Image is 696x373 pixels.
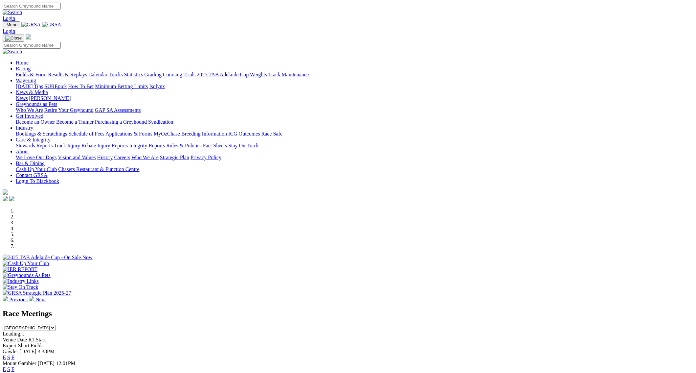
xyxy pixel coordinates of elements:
button: Toggle navigation [3,21,20,28]
a: Home [16,60,29,65]
a: Injury Reports [97,143,128,148]
a: Vision and Values [58,155,96,160]
a: Purchasing a Greyhound [95,119,147,125]
a: Syndication [148,119,173,125]
img: logo-grsa-white.png [3,189,8,195]
span: Expert [3,343,17,348]
img: IER REPORT [3,266,37,272]
a: Coursing [163,72,182,77]
span: Mount Gambier [3,361,36,366]
input: Search [3,3,61,10]
a: GAP SA Assessments [95,107,141,113]
div: Bar & Dining [16,166,693,172]
span: Loading... [3,331,24,336]
a: Isolynx [149,84,165,89]
a: S [7,355,10,360]
a: How To Bet [68,84,94,89]
img: logo-grsa-white.png [26,34,31,39]
a: News & Media [16,89,48,95]
a: Fact Sheets [203,143,227,148]
a: Bar & Dining [16,161,45,166]
a: News [16,95,28,101]
a: [PERSON_NAME] [29,95,71,101]
span: [DATE] [38,361,55,366]
img: twitter.svg [9,196,14,201]
img: Greyhounds As Pets [3,272,51,278]
img: GRSA [42,22,61,28]
span: Gawler [3,349,18,354]
span: Menu [7,22,17,27]
span: R1 Start [28,337,46,342]
a: ICG Outcomes [228,131,260,137]
a: Applications & Forms [105,131,152,137]
a: Track Maintenance [268,72,309,77]
a: Get Involved [16,113,43,119]
a: Stay On Track [228,143,258,148]
a: Login [3,28,15,34]
a: History [97,155,113,160]
a: Industry [16,125,33,131]
img: GRSA Strategic Plan 2025-27 [3,290,71,296]
a: E [3,355,6,360]
span: Fields [31,343,43,348]
a: [DATE] Tips [16,84,43,89]
div: Care & Integrity [16,143,693,149]
span: 3:38PM [38,349,55,354]
span: Date [17,337,27,342]
div: Get Involved [16,119,693,125]
a: Next [29,297,46,302]
a: Bookings & Scratchings [16,131,67,137]
a: Who We Are [131,155,159,160]
img: chevron-right-pager-white.svg [29,296,34,301]
div: Wagering [16,84,693,89]
img: Industry Links [3,278,39,284]
a: Login [3,15,15,21]
img: Search [3,10,22,15]
a: Become an Owner [16,119,55,125]
a: Chasers Restaurant & Function Centre [58,166,139,172]
div: Racing [16,72,693,78]
span: Short [18,343,30,348]
a: E [3,366,6,372]
a: Schedule of Fees [68,131,104,137]
span: [DATE] [19,349,36,354]
a: Wagering [16,78,36,83]
a: SUREpick [44,84,67,89]
a: S [7,366,10,372]
img: Cash Up Your Club [3,261,49,266]
a: Retire Your Greyhound [44,107,94,113]
a: Track Injury Rebate [54,143,96,148]
a: Calendar [88,72,107,77]
a: Rules & Policies [166,143,202,148]
input: Search [3,42,61,49]
img: facebook.svg [3,196,8,201]
a: Racing [16,66,31,71]
a: Careers [114,155,130,160]
h2: Race Meetings [3,309,693,318]
img: 2025 TAB Adelaide Cup - On Sale Now [3,255,93,261]
a: Contact GRSA [16,172,47,178]
a: About [16,149,29,154]
a: Race Safe [261,131,282,137]
span: Next [35,297,46,302]
span: Previous [9,297,28,302]
a: Who We Are [16,107,43,113]
a: Grading [145,72,162,77]
img: GRSA [21,22,41,28]
a: F [11,366,14,372]
a: Stewards Reports [16,143,53,148]
a: Privacy Policy [191,155,221,160]
a: Cash Up Your Club [16,166,57,172]
a: Previous [3,297,29,302]
a: 2025 TAB Adelaide Cup [197,72,249,77]
a: F [11,355,14,360]
a: MyOzChase [154,131,180,137]
span: Venue [3,337,16,342]
span: 12:01PM [56,361,76,366]
a: Results & Replays [48,72,87,77]
div: About [16,155,693,161]
a: Become a Trainer [56,119,94,125]
a: Greyhounds as Pets [16,101,57,107]
img: Search [3,49,22,55]
img: Stay On Track [3,284,38,290]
